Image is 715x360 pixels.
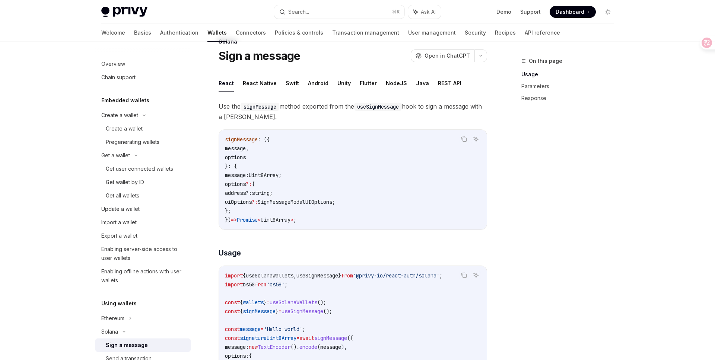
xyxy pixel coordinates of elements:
[471,270,481,280] button: Ask AI
[95,338,191,352] a: Sign a message
[252,181,255,187] span: {
[341,344,347,350] span: ),
[521,68,620,80] a: Usage
[258,199,332,205] span: SignMessageModalUIOptions
[95,122,191,135] a: Create a wallet
[225,208,231,214] span: };
[243,299,264,306] span: wallets
[386,74,407,92] button: NodeJS
[392,9,400,15] span: ⌘ K
[520,8,541,16] a: Support
[261,216,290,223] span: Uint8Array
[95,216,191,229] a: Import a wallet
[255,281,267,288] span: from
[521,80,620,92] a: Parameters
[225,154,246,161] span: options
[101,327,118,336] div: Solana
[425,52,470,60] span: Open in ChatGPT
[106,178,144,187] div: Get wallet by ID
[354,103,402,111] code: useSignMessage
[225,163,237,170] span: }: {
[249,344,258,350] span: new
[299,335,314,341] span: await
[101,267,186,285] div: Enabling offline actions with user wallets
[225,145,246,152] span: message
[240,326,261,332] span: message
[225,299,240,306] span: const
[246,145,249,152] span: ,
[293,272,296,279] span: ,
[296,335,299,341] span: =
[243,308,276,315] span: signMessage
[252,199,258,205] span: ?:
[602,6,614,18] button: Toggle dark mode
[95,57,191,71] a: Overview
[106,341,148,350] div: Sign a message
[225,190,249,196] span: address?
[101,24,125,42] a: Welcome
[101,7,147,17] img: light logo
[337,74,351,92] button: Unity
[302,326,305,332] span: ;
[160,24,198,42] a: Authentication
[225,326,240,332] span: const
[296,272,338,279] span: useSignMessage
[332,199,335,205] span: ;
[225,272,243,279] span: import
[249,353,252,359] span: {
[219,101,487,122] span: Use the method exported from the hook to sign a message with a [PERSON_NAME].
[95,135,191,149] a: Pregenerating wallets
[438,74,461,92] button: REST API
[95,189,191,202] a: Get all wallets
[225,216,231,223] span: })
[237,216,258,223] span: Promise
[243,74,277,92] button: React Native
[347,335,353,341] span: ({
[95,242,191,265] a: Enabling server-side access to user wallets
[408,5,441,19] button: Ask AI
[134,24,151,42] a: Basics
[285,281,287,288] span: ;
[240,308,243,315] span: {
[225,136,258,143] span: signMessage
[267,281,285,288] span: 'bs58'
[101,96,149,105] h5: Embedded wallets
[219,248,241,258] span: Usage
[95,162,191,176] a: Get user connected wallets
[408,24,456,42] a: User management
[314,335,347,341] span: signMessage
[95,229,191,242] a: Export a wallet
[225,199,252,205] span: uiOptions
[225,172,249,179] span: message:
[225,181,246,187] span: options
[459,270,469,280] button: Copy the contents from the code block
[286,74,299,92] button: Swift
[101,60,125,68] div: Overview
[299,344,317,350] span: encode
[317,299,326,306] span: ();
[267,299,270,306] span: =
[95,202,191,216] a: Update a wallet
[471,134,481,144] button: Ask AI
[264,326,302,332] span: 'Hello world'
[317,344,320,350] span: (
[323,308,332,315] span: ();
[264,299,267,306] span: }
[439,272,442,279] span: ;
[496,8,511,16] a: Demo
[252,190,270,196] span: string
[279,172,282,179] span: ;
[219,49,301,62] h1: Sign a message
[95,176,191,189] a: Get wallet by ID
[240,299,243,306] span: {
[95,71,191,84] a: Chain support
[270,299,317,306] span: useSolanaWallets
[275,24,323,42] a: Policies & controls
[243,272,246,279] span: {
[225,308,240,315] span: const
[106,124,143,133] div: Create a wallet
[320,344,341,350] span: message
[225,281,243,288] span: import
[246,181,252,187] span: ?:
[411,49,474,62] button: Open in ChatGPT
